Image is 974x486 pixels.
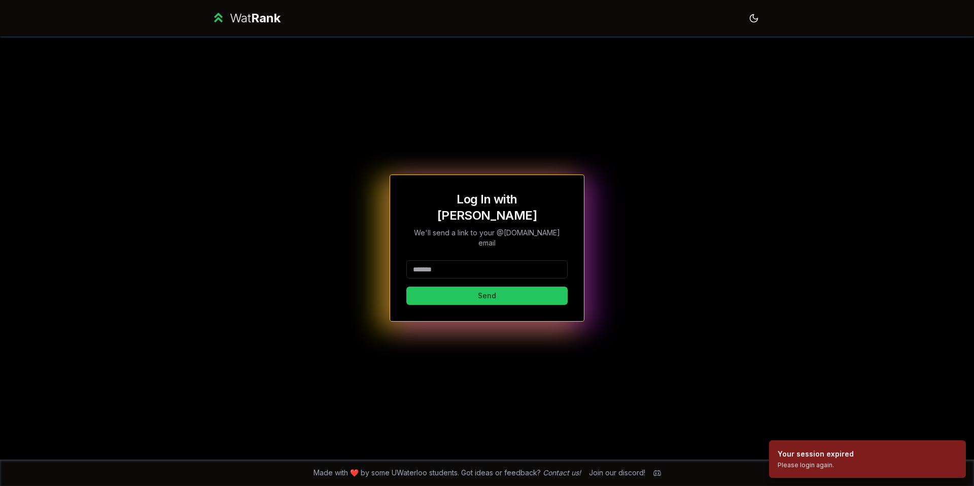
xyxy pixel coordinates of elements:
span: Rank [251,11,281,25]
a: WatRank [211,10,281,26]
div: Wat [230,10,281,26]
a: Contact us! [543,468,581,477]
span: Made with ❤️ by some UWaterloo students. Got ideas or feedback? [314,468,581,478]
div: Please login again. [778,461,854,469]
button: Send [406,287,568,305]
h1: Log In with [PERSON_NAME] [406,191,568,224]
div: Your session expired [778,449,854,459]
div: Join our discord! [589,468,645,478]
p: We'll send a link to your @[DOMAIN_NAME] email [406,228,568,248]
